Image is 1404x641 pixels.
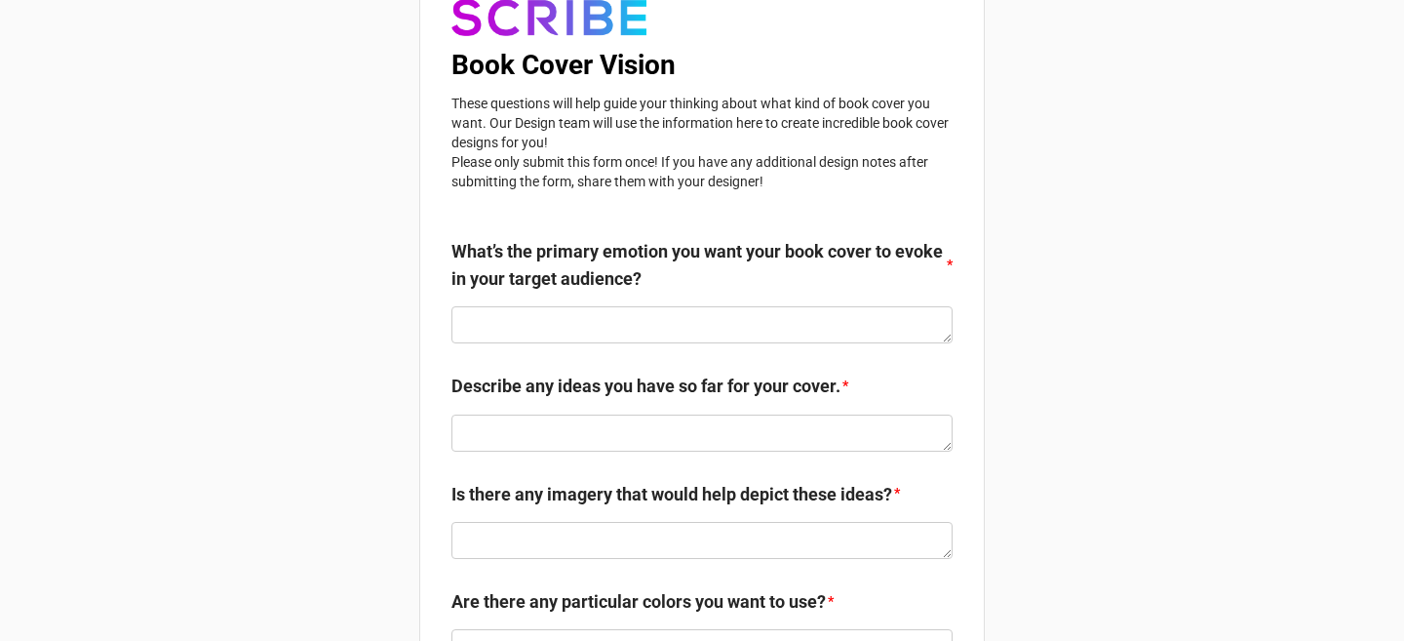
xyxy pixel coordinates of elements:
p: These questions will help guide your thinking about what kind of book cover you want. Our Design ... [451,94,953,191]
label: Is there any imagery that would help depict these ideas? [451,481,892,508]
label: Are there any particular colors you want to use? [451,588,826,616]
label: What’s the primary emotion you want your book cover to evoke in your target audience? [451,238,945,294]
b: Book Cover Vision [451,49,676,81]
label: Describe any ideas you have so far for your cover. [451,373,840,400]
